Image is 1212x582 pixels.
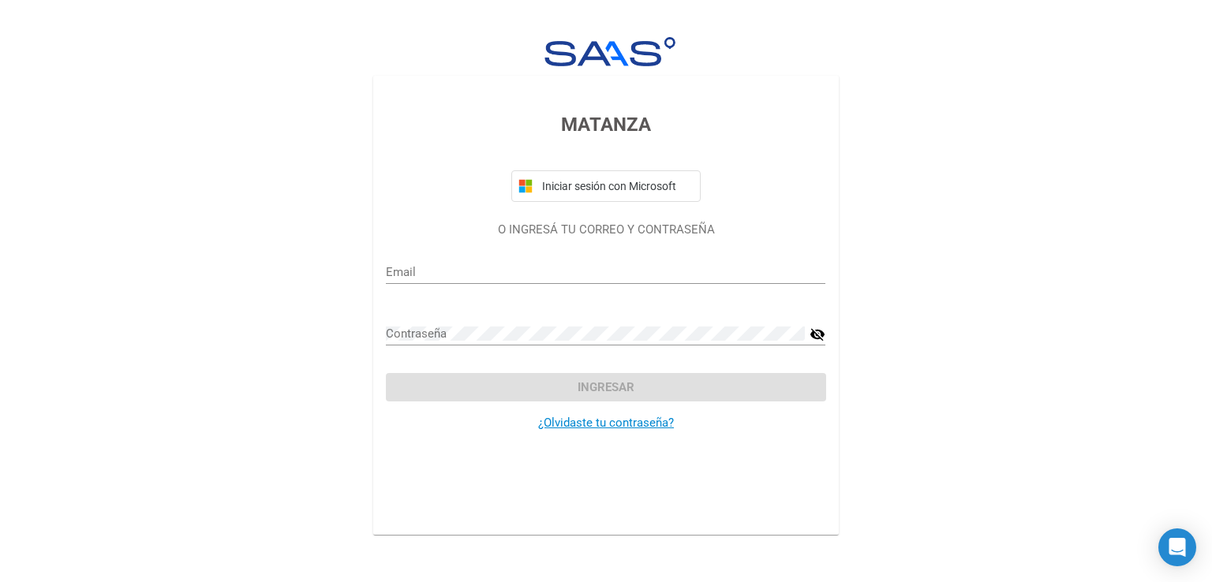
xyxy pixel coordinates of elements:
[539,180,694,192] span: Iniciar sesión con Microsoft
[810,325,825,344] mat-icon: visibility_off
[1158,528,1196,566] div: Open Intercom Messenger
[386,110,825,139] h3: MATANZA
[386,221,825,239] p: O INGRESÁ TU CORREO Y CONTRASEÑA
[578,380,634,394] span: Ingresar
[538,416,674,430] a: ¿Olvidaste tu contraseña?
[511,170,701,202] button: Iniciar sesión con Microsoft
[386,373,825,401] button: Ingresar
